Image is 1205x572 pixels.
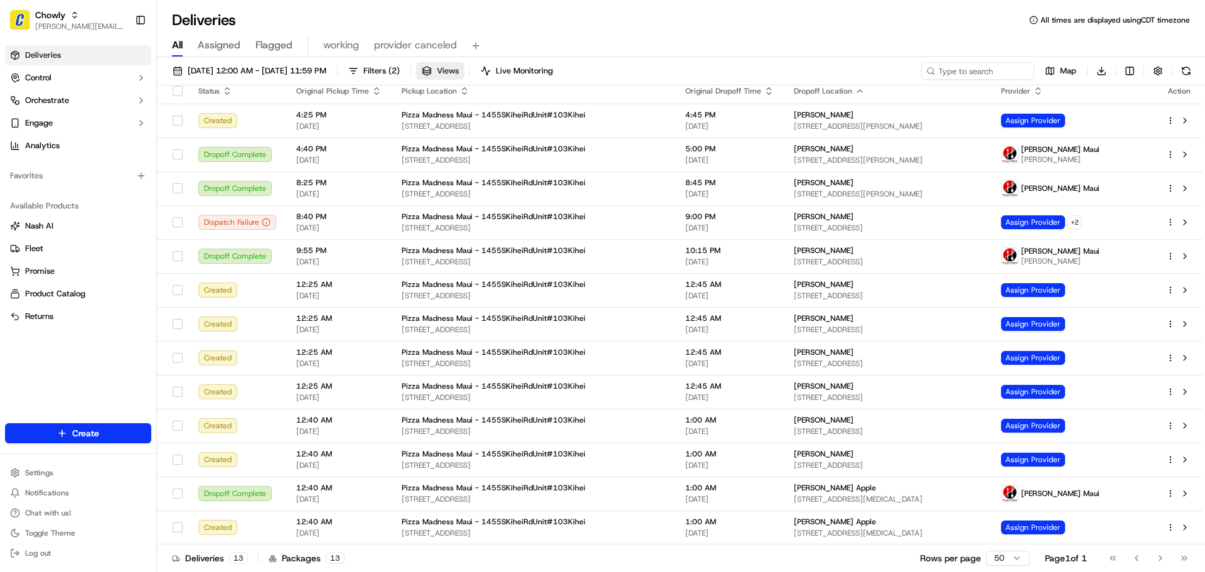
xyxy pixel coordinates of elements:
a: Deliveries [5,45,151,65]
span: [STREET_ADDRESS] [794,392,981,402]
button: Filters(2) [343,62,405,80]
span: [PERSON_NAME] [1021,256,1100,266]
button: ChowlyChowly[PERSON_NAME][EMAIL_ADDRESS][DOMAIN_NAME] [5,5,130,35]
div: Packages [269,552,345,564]
span: [PERSON_NAME] Maui [1021,183,1100,193]
div: Past conversations [13,163,84,173]
span: [DATE] 12:00 AM - [DATE] 11:59 PM [188,65,326,77]
input: Type to search [921,62,1034,80]
span: Chat with us! [25,508,71,518]
span: Promise [25,266,55,277]
span: 8:25 PM [296,178,382,188]
a: 💻API Documentation [101,276,206,298]
span: [DATE] [296,426,382,436]
span: [DATE] [685,189,774,199]
button: Engage [5,113,151,133]
span: Assign Provider [1001,419,1065,433]
span: [PERSON_NAME] [794,347,854,357]
span: 4:40 PM [296,144,382,154]
div: Page 1 of 1 [1045,552,1087,564]
span: Engage [25,117,53,129]
span: [STREET_ADDRESS] [794,257,981,267]
div: We're available if you need us! [56,132,173,143]
span: Pizza Madness Maui - 1455SKiheiRdUnit#103Kihei [402,483,586,493]
img: Jeff Sasse [13,183,33,203]
span: Notifications [25,488,69,498]
a: Nash AI [10,220,146,232]
div: Favorites [5,166,151,186]
button: Fleet [5,239,151,259]
span: Assign Provider [1001,215,1065,229]
span: provider canceled [374,38,457,53]
button: [DATE] 12:00 AM - [DATE] 11:59 PM [167,62,332,80]
button: Control [5,68,151,88]
span: [STREET_ADDRESS][PERSON_NAME] [794,121,981,131]
span: [STREET_ADDRESS][MEDICAL_DATA] [794,528,981,538]
span: [STREET_ADDRESS][MEDICAL_DATA] [794,494,981,504]
span: 1:00 AM [685,415,774,425]
img: 8571987876998_91fb9ceb93ad5c398215_72.jpg [26,120,49,143]
span: Product Catalog [25,288,85,299]
div: Start new chat [56,120,206,132]
div: Deliveries [172,552,248,564]
span: 12:45 AM [685,347,774,357]
span: [STREET_ADDRESS] [402,359,665,369]
div: 📗 [13,282,23,292]
span: [PERSON_NAME] [794,415,854,425]
span: [STREET_ADDRESS] [402,189,665,199]
span: Pizza Madness Maui - 1455SKiheiRdUnit#103Kihei [402,415,586,425]
span: Analytics [25,140,60,151]
span: [STREET_ADDRESS] [794,291,981,301]
span: [DATE] [296,291,382,301]
span: [STREET_ADDRESS] [402,223,665,233]
span: Assign Provider [1001,351,1065,365]
a: Returns [10,311,146,322]
span: 12:40 AM [296,449,382,459]
span: [DATE] [685,392,774,402]
span: Pizza Madness Maui - 1455SKiheiRdUnit#103Kihei [402,178,586,188]
span: [STREET_ADDRESS] [794,359,981,369]
span: [DATE] [685,291,774,301]
div: 13 [229,553,248,564]
a: Analytics [5,136,151,156]
button: Settings [5,464,151,482]
input: Got a question? Start typing here... [33,81,226,94]
span: All [172,38,183,53]
span: [STREET_ADDRESS] [402,291,665,301]
div: Available Products [5,196,151,216]
span: Pizza Madness Maui - 1455SKiheiRdUnit#103Kihei [402,347,586,357]
span: [PERSON_NAME] [794,144,854,154]
span: Nash AI [25,220,53,232]
span: [DATE] [111,195,137,205]
img: logo-carousel.png [1002,248,1018,264]
span: Fleet [25,243,43,254]
span: [PERSON_NAME] Maui [1021,144,1100,154]
span: [DATE] [685,325,774,335]
span: 1:00 AM [685,517,774,527]
span: Toggle Theme [25,528,75,538]
button: Orchestrate [5,90,151,111]
span: Orchestrate [25,95,69,106]
span: [STREET_ADDRESS] [402,494,665,504]
span: [PERSON_NAME] [794,110,854,120]
button: Notifications [5,484,151,502]
span: [STREET_ADDRESS] [402,426,665,436]
button: Live Monitoring [475,62,559,80]
span: Filters [363,65,400,77]
span: [DATE] [685,460,774,470]
span: Provider [1001,86,1031,96]
button: +2 [1068,215,1082,229]
span: 12:40 AM [296,517,382,527]
button: Create [5,423,151,443]
span: [DATE] [296,121,382,131]
span: Pizza Madness Maui - 1455SKiheiRdUnit#103Kihei [402,313,586,323]
span: Assign Provider [1001,283,1065,297]
span: • [104,229,109,239]
button: Nash AI [5,216,151,236]
span: [DATE] [296,189,382,199]
span: Assign Provider [1001,453,1065,467]
span: [STREET_ADDRESS] [402,257,665,267]
span: [STREET_ADDRESS][PERSON_NAME] [794,189,981,199]
button: Dispatch Failure [198,215,276,230]
button: Chowly [35,9,65,21]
